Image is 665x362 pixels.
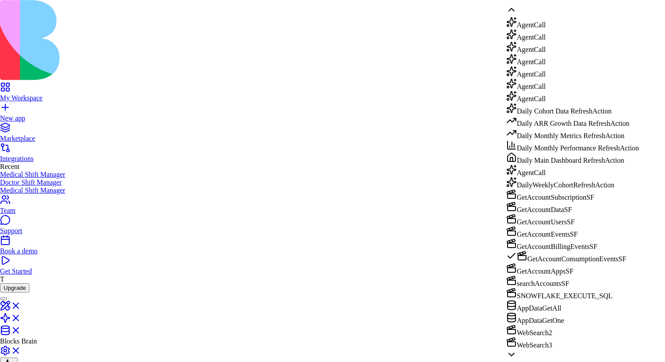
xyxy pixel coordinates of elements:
span: DailyWeeklyCohortRefreshAction [506,181,614,189]
span: GetAccountSubscriptionSF [506,194,594,201]
span: SNOWFLAKE_EXECUTE_SQL [506,292,613,300]
span: WebSearch3 [506,341,552,349]
span: GetAccountDataSF [506,206,572,213]
span: AgentCall [506,33,546,41]
span: Daily ARR Growth Data RefreshAction [506,120,629,127]
span: GetAccountEventsSF [506,230,578,238]
span: Daily Monthly Performance RefreshAction [506,144,639,152]
span: AppDataGetAll [506,304,561,312]
span: WebSearch2 [506,329,552,336]
span: Daily Main Dashboard RefreshAction [506,157,624,164]
span: AppDataGetOne [506,317,564,324]
span: GetAccountBillingEventsSF [506,243,597,250]
span: AgentCall [506,58,546,66]
span: AgentCall [506,70,546,78]
span: GetAccountAppsSF [506,267,574,275]
span: AgentCall [506,21,546,29]
span: GetAccountConsumptionEventsSF [517,255,626,263]
span: AgentCall [506,169,546,176]
span: Daily Cohort Data RefreshAction [506,107,612,115]
span: searchAccountsSF [506,280,569,287]
span: Daily Monthly Metrics RefreshAction [506,132,625,139]
span: AgentCall [506,83,546,90]
span: AgentCall [506,46,546,53]
span: AgentCall [506,95,546,102]
span: GetAccountUsersSF [506,218,575,226]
